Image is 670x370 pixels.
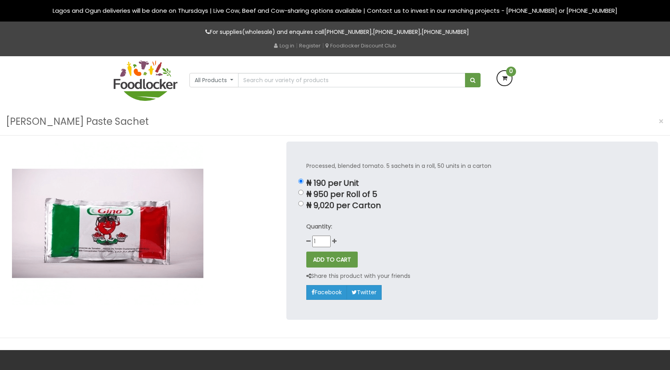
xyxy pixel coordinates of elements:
[12,142,203,305] img: Gino Tomato Paste Sachet
[298,190,303,195] input: ₦ 950 per Roll of 5
[299,42,321,49] a: Register
[306,179,638,188] p: ₦ 190 per Unit
[238,73,465,87] input: Search our variety of products
[298,179,303,184] input: ₦ 190 per Unit
[6,114,149,129] h3: [PERSON_NAME] Paste Sachet
[274,42,294,49] a: Log in
[658,116,664,127] span: ×
[324,28,372,36] a: [PHONE_NUMBER]
[114,60,177,101] img: FoodLocker
[322,41,324,49] span: |
[654,113,668,130] button: Close
[306,190,638,199] p: ₦ 950 per Roll of 5
[306,285,347,299] a: Facebook
[306,161,638,171] p: Processed, blended tomato. 5 sachets in a roll, 50 units in a carton
[325,42,396,49] a: Foodlocker Discount Club
[296,41,298,49] span: |
[114,28,556,37] p: For supplies(wholesale) and enquires call , ,
[306,252,358,268] button: ADD TO CART
[306,201,638,210] p: ₦ 9,020 per Carton
[347,285,382,299] a: Twitter
[373,28,420,36] a: [PHONE_NUMBER]
[53,6,617,15] span: Lagos and Ogun deliveries will be done on Thursdays | Live Cow, Beef and Cow-sharing options avai...
[189,73,238,87] button: All Products
[306,222,332,230] strong: Quantity:
[298,201,303,206] input: ₦ 9,020 per Carton
[506,67,516,77] span: 0
[422,28,469,36] a: [PHONE_NUMBER]
[306,272,410,281] p: Share this product with your friends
